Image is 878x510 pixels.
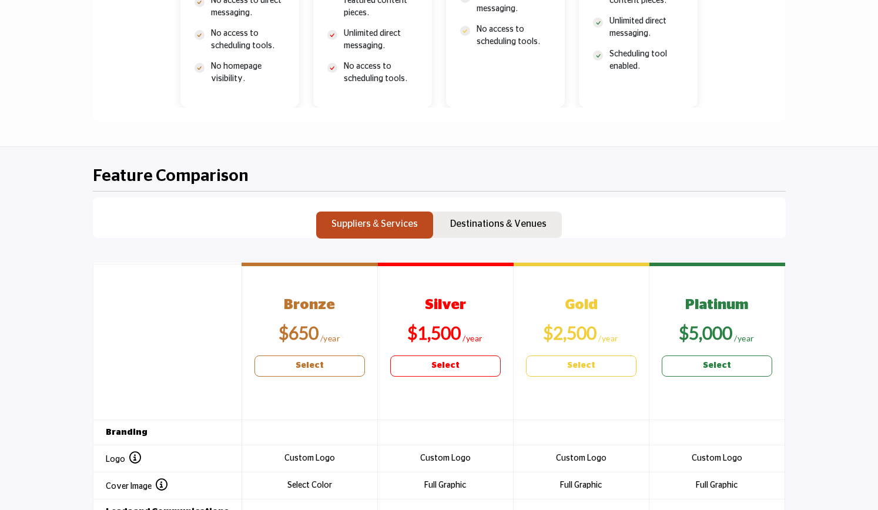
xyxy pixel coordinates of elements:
[435,212,562,239] button: Destinations & Venues
[696,481,738,489] span: Full Graphic
[560,481,602,489] span: Full Graphic
[556,454,606,462] span: Custom Logo
[316,212,433,239] button: Suppliers & Services
[106,482,167,491] span: Cover Image
[211,61,285,85] p: No homepage visibility.
[211,28,285,52] p: No access to scheduling tools.
[284,454,335,462] span: Custom Logo
[93,167,249,187] h2: Feature Comparison
[450,217,547,231] p: Destinations & Venues
[106,455,141,464] span: Logo
[420,454,471,462] span: Custom Logo
[331,217,418,231] p: Suppliers & Services
[287,481,332,489] span: Select Color
[692,454,742,462] span: Custom Logo
[344,61,418,85] p: No access to scheduling tools.
[424,481,466,489] span: Full Graphic
[106,428,148,437] strong: Branding
[609,48,683,73] p: Scheduling tool enabled.
[344,28,418,52] p: Unlimited direct messaging.
[609,15,683,40] p: Unlimited direct messaging.
[477,24,551,48] p: No access to scheduling tools.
